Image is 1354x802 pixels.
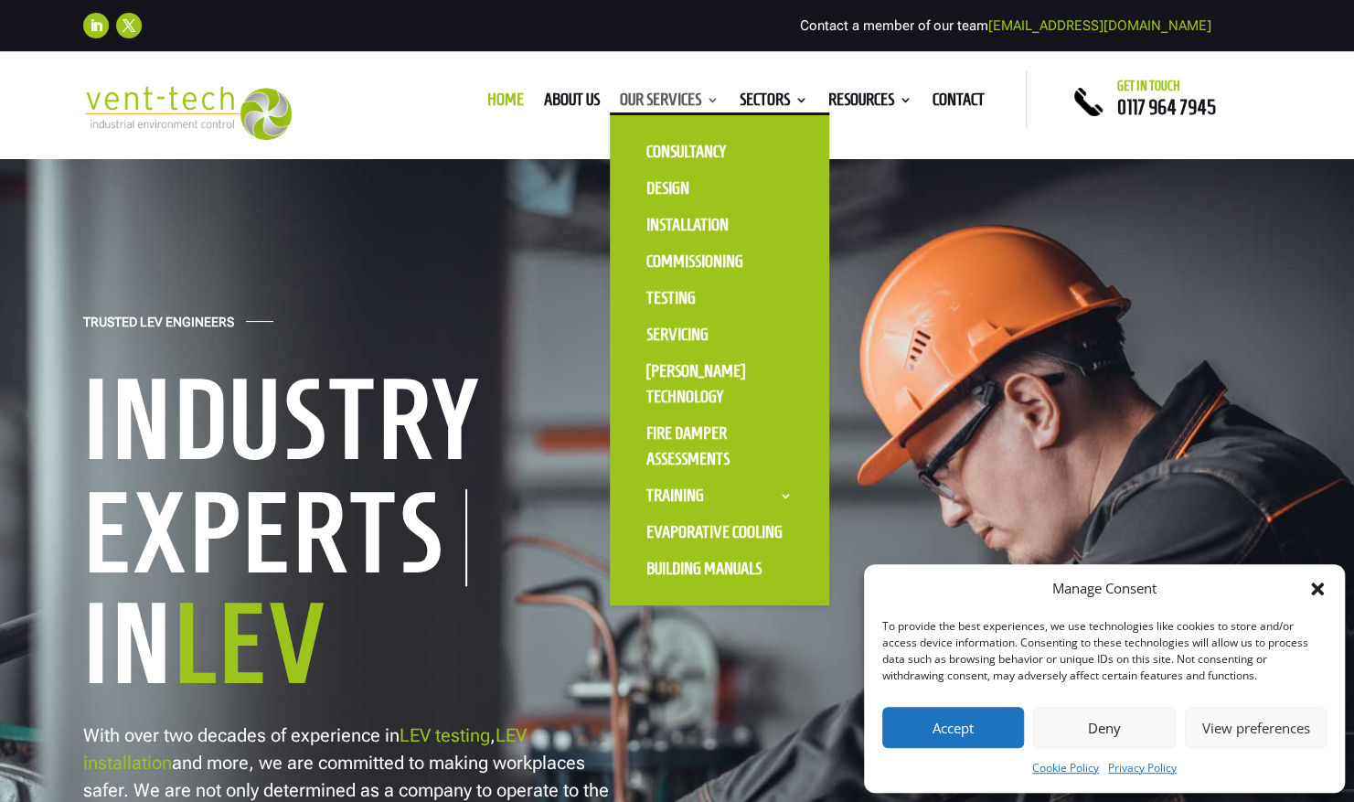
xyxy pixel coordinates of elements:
[83,86,293,140] img: 2023-09-27T08_35_16.549ZVENT-TECH---Clear-background
[988,17,1211,34] a: [EMAIL_ADDRESS][DOMAIN_NAME]
[628,477,811,514] a: Training
[174,583,328,703] span: LEV
[1117,96,1216,118] a: 0117 964 7945
[628,514,811,551] a: Evaporative Cooling
[628,551,811,587] a: Building Manuals
[1185,707,1327,748] button: View preferences
[1308,580,1327,598] div: Close dialog
[1052,578,1157,600] div: Manage Consent
[882,618,1325,684] div: To provide the best experiences, we use technologies like cookies to store and/or access device i...
[628,353,811,415] a: [PERSON_NAME] Technology
[628,207,811,243] a: Installation
[1117,79,1180,93] span: Get in touch
[1108,757,1177,779] a: Privacy Policy
[882,707,1024,748] button: Accept
[116,13,142,38] a: Follow on X
[83,724,527,774] a: LEV installation
[83,362,650,487] h1: Industry
[400,724,490,746] a: LEV testing
[1032,757,1099,779] a: Cookie Policy
[628,316,811,353] a: Servicing
[740,93,808,113] a: Sectors
[487,93,524,113] a: Home
[828,93,912,113] a: Resources
[628,415,811,477] a: Fire Damper Assessments
[544,93,600,113] a: About us
[628,134,811,170] a: Consultancy
[83,315,234,339] h4: Trusted LEV Engineers
[933,93,985,113] a: Contact
[628,170,811,207] a: Design
[83,13,109,38] a: Follow on LinkedIn
[800,17,1211,34] span: Contact a member of our team
[628,243,811,280] a: Commissioning
[1033,707,1175,748] button: Deny
[628,280,811,316] a: Testing
[620,93,720,113] a: Our Services
[83,586,650,711] h1: In
[83,489,467,586] h1: Experts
